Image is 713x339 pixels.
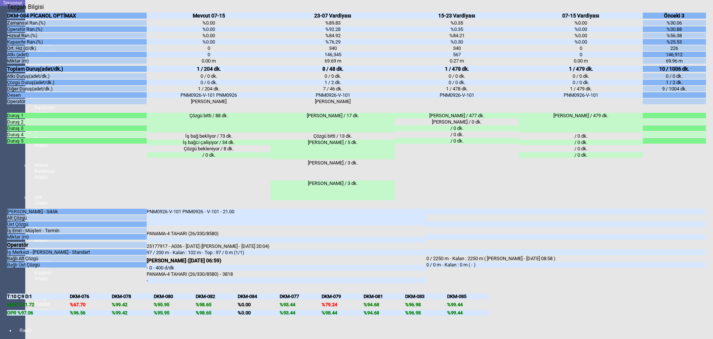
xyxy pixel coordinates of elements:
[643,13,706,19] div: Önceki 3
[7,3,46,10] div: Tezgah Bilgisi
[643,86,706,92] div: 9 / 1004 dk.
[426,256,706,261] div: 0 / 2250 m - Kalan : 2250 m ( [PERSON_NAME] - [DATE] 08:58 )
[70,310,112,316] div: %96.56
[519,39,643,45] div: %0.00
[147,39,271,45] div: %0.00
[112,294,154,299] div: DKM-078
[405,294,447,299] div: DKM-083
[271,160,395,180] div: [PERSON_NAME] / 3 dk.
[147,80,271,85] div: 0 / 0 dk.
[112,310,154,316] div: %99.42
[147,73,271,79] div: 0 / 0 dk.
[643,58,706,64] div: 69.96 m
[7,221,147,227] div: Üst Çözgü
[519,58,643,64] div: 0.00 m
[147,265,426,271] div: - 0 - 400 d/dk
[147,152,271,158] div: / 0 dk.
[7,33,147,38] div: Hızsal Ran.(%)
[147,26,271,32] div: %0.00
[519,45,643,51] div: 0
[70,294,112,299] div: DKM-076
[196,302,238,307] div: %98.65
[322,310,364,316] div: %98.44
[7,119,147,125] div: Duruş 2
[238,310,280,316] div: %0.00
[7,249,147,255] div: İş Merkezi - [PERSON_NAME] - Standart
[7,99,147,104] div: Operatör
[519,133,643,139] div: / 0 dk.
[7,302,70,307] div: MAK %91.72
[196,310,238,316] div: %98.65
[7,58,147,64] div: Miktar (m)
[519,113,643,132] div: [PERSON_NAME] / 479 dk.
[271,26,395,32] div: %92.28
[7,132,147,137] div: Duruş 4
[147,278,426,283] div: -
[147,231,426,236] div: PANAMA-4 TAHARI (26/330/8580)
[147,258,426,263] div: [PERSON_NAME] ([DATE] 06:59)
[271,73,395,79] div: 0 / 0 dk.
[7,294,70,299] div: T:10 Ç:9 D:1
[147,99,271,104] div: [PERSON_NAME]
[271,58,395,64] div: 69.69 m
[643,80,706,85] div: 1 / 2 dk.
[271,92,395,98] div: PNM0926-V-101
[7,52,147,57] div: Atkı (adet)
[7,256,147,261] div: Bağlı Alt Çözgü
[147,52,271,57] div: 0
[147,133,271,139] div: İş bağ bekliyor / 73 dk.
[196,294,238,299] div: DKM-082
[147,250,426,255] div: 97 / 200 m - Kalan : 102 m - Top : 97 / 0 m (1/1)
[147,140,271,145] div: İş bağci çalişiyor / 34 dk.
[7,45,147,51] div: Ort. Hız (d/dk)
[271,99,395,104] div: [PERSON_NAME]
[280,302,322,307] div: %93.44
[7,73,147,79] div: Atkı Duruş(adet/dk.)
[271,86,395,92] div: 7 / 46 dk.
[271,80,395,85] div: 1 / 2 dk.
[154,294,196,299] div: DKM-080
[70,302,112,307] div: %67.70
[271,45,395,51] div: 340
[519,73,643,79] div: 0 / 0 dk.
[395,52,519,57] div: 567
[7,228,147,233] div: İş Emri - Müşteri - Termin
[7,262,147,268] div: Bağlı Üst Çözgü
[519,86,643,92] div: 1 / 479 dk.
[405,310,447,316] div: %96.98
[147,146,271,151] div: Çözgü bekleniyor / 8 dk.
[643,26,706,32] div: %30.88
[395,132,519,137] div: / 0 dk.
[7,215,147,221] div: Alt Çözgü
[147,13,271,19] div: Mevcut 07-15
[364,294,406,299] div: DKM-081
[643,33,706,38] div: %56.38
[147,33,271,38] div: %0.00
[395,73,519,79] div: 0 / 0 dk.
[7,13,147,19] div: DKM-084 PİCANOL OPTİMAX
[395,45,519,51] div: 340
[395,92,519,98] div: PNM0926-V-101
[154,302,196,307] div: %95.95
[112,302,154,307] div: %99.42
[271,113,395,132] div: [PERSON_NAME] / 17 dk.
[7,26,147,32] div: Operatör Ran.(%)
[519,26,643,32] div: %0.00
[364,310,406,316] div: %94.68
[643,20,706,26] div: %30.06
[395,58,519,64] div: 0.27 m
[280,310,322,316] div: %93.44
[147,86,271,92] div: 1 / 204 dk.
[7,138,147,144] div: Duruş 5
[643,73,706,79] div: 0 / 0 dk.
[147,243,426,249] div: 25177917 - A036 - [DATE] ([PERSON_NAME] - [DATE] 20:04)
[447,302,489,307] div: %99.44
[395,113,519,118] div: [PERSON_NAME] / 477 dk.
[271,140,395,159] div: [PERSON_NAME] / 5 dk.
[271,13,395,19] div: 23-07 Vardiyası
[7,86,147,92] div: Diğer Duruş(adet/dk.)
[147,66,271,72] div: 1 / 204 dk.
[271,180,395,200] div: [PERSON_NAME] / 3 dk.
[147,45,271,51] div: 0
[322,302,364,307] div: %79.24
